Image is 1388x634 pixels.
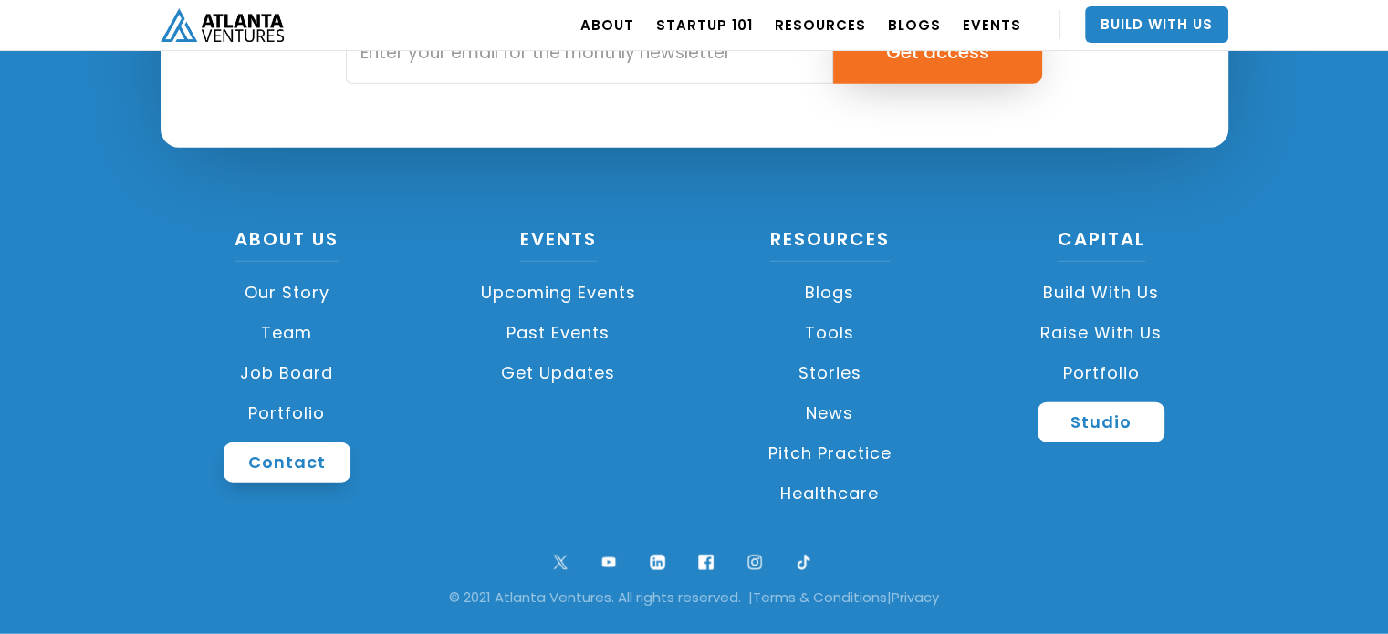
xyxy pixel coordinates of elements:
a: Tools [704,313,957,353]
a: Events [520,226,597,262]
div: © 2021 Atlanta Ventures. All rights reserved. | | [27,588,1361,607]
a: Job Board [161,353,414,393]
a: Build With Us [1085,6,1228,43]
a: Team [161,313,414,353]
a: Portfolio [975,353,1228,393]
form: Email Form [346,20,1042,84]
input: Get access [833,20,1042,84]
a: Pitch Practice [704,433,957,473]
a: Get Updates [432,353,685,393]
a: Terms & Conditions [753,587,887,607]
a: Privacy [892,587,939,607]
a: Stories [704,353,957,393]
input: Enter your email for the monthly newsletter [346,20,833,84]
a: Studio [1038,402,1164,442]
a: About US [235,226,339,262]
a: CAPITAL [1058,226,1145,262]
img: youtube symbol [597,550,621,575]
a: Contact [224,442,350,483]
a: Raise with Us [975,313,1228,353]
img: facebook logo [694,550,718,575]
img: tik tok logo [791,550,816,575]
a: Resources [770,226,890,262]
img: ig symbol [743,550,767,575]
a: News [704,393,957,433]
a: Portfolio [161,393,414,433]
a: Blogs [704,273,957,313]
a: Healthcare [704,473,957,514]
a: Past Events [432,313,685,353]
a: Upcoming Events [432,273,685,313]
a: Our Story [161,273,414,313]
img: linkedin logo [645,550,670,575]
a: Build with us [975,273,1228,313]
